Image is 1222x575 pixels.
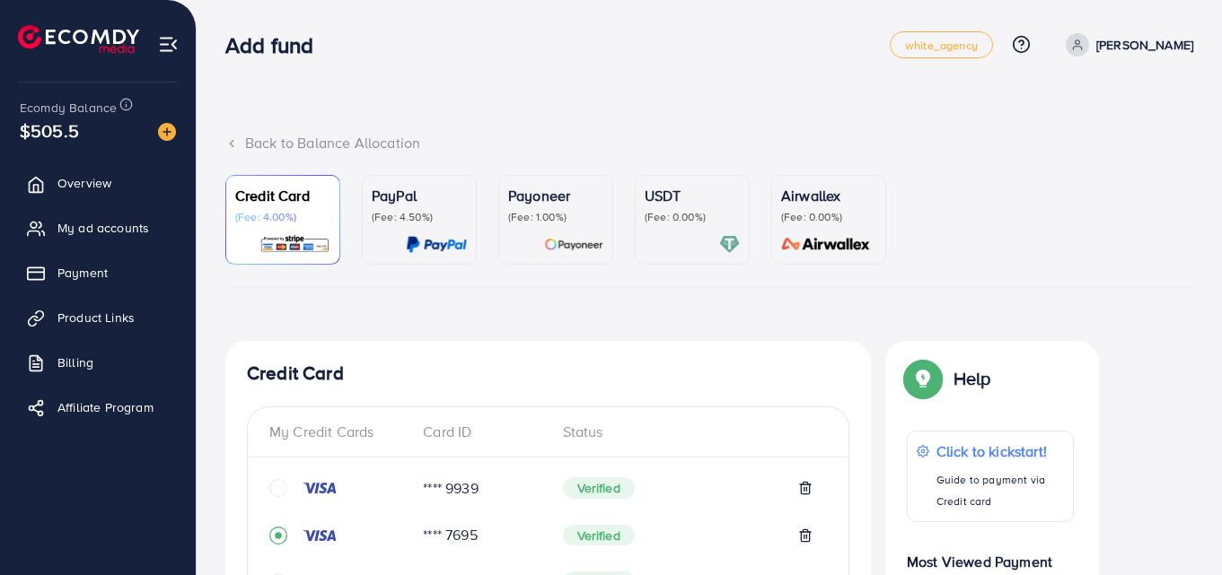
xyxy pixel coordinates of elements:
[936,440,1064,462] p: Click to kickstart!
[645,210,740,224] p: (Fee: 0.00%)
[235,185,330,206] p: Credit Card
[225,32,328,58] h3: Add fund
[269,527,287,545] svg: record circle
[936,469,1064,512] p: Guide to payment via Credit card
[235,210,330,224] p: (Fee: 4.00%)
[57,264,108,282] span: Payment
[20,118,79,144] span: $505.5
[57,398,154,416] span: Affiliate Program
[890,31,993,58] a: white_agency
[907,362,939,395] img: Popup guide
[776,234,876,255] img: card
[719,234,740,255] img: card
[57,309,135,327] span: Product Links
[158,123,176,141] img: image
[13,389,182,425] a: Affiliate Program
[269,422,409,442] div: My Credit Cards
[57,174,111,192] span: Overview
[508,210,603,224] p: (Fee: 1.00%)
[13,300,182,335] a: Product Links
[302,528,338,543] img: credit
[57,219,149,237] span: My ad accounts
[563,477,635,499] span: Verified
[645,185,740,206] p: USDT
[20,99,117,117] span: Ecomdy Balance
[302,481,338,495] img: credit
[13,255,182,291] a: Payment
[544,234,603,255] img: card
[13,165,182,201] a: Overview
[225,133,1193,153] div: Back to Balance Allocation
[269,479,287,497] svg: circle
[372,185,467,206] p: PayPal
[954,368,991,389] p: Help
[13,210,182,246] a: My ad accounts
[781,210,876,224] p: (Fee: 0.00%)
[372,210,467,224] p: (Fee: 4.50%)
[18,25,139,53] img: logo
[905,39,978,51] span: white_agency
[508,185,603,206] p: Payoneer
[57,353,93,371] span: Billing
[1059,33,1193,57] a: [PERSON_NAME]
[247,362,849,385] h4: Credit Card
[409,422,548,442] div: Card ID
[549,422,828,442] div: Status
[1096,34,1193,56] p: [PERSON_NAME]
[158,34,179,55] img: menu
[13,344,182,380] a: Billing
[259,234,330,255] img: card
[563,525,635,546] span: Verified
[406,234,467,255] img: card
[781,185,876,206] p: Airwallex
